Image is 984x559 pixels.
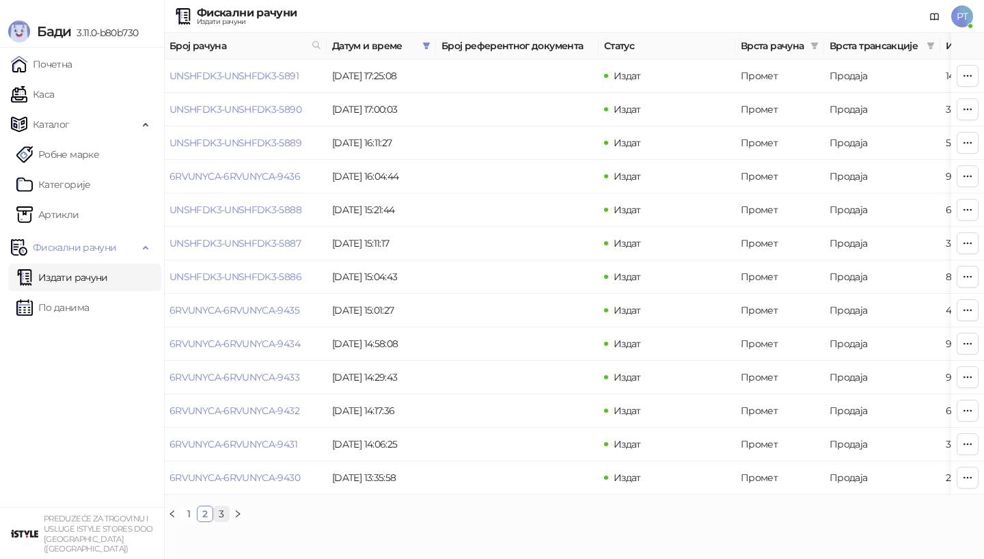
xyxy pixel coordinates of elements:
[614,438,641,450] span: Издат
[169,204,301,216] a: UNSHFDK3-UNSHFDK3-5888
[11,51,72,78] a: Почетна
[169,70,299,82] a: UNSHFDK3-UNSHFDK3-5891
[614,103,641,115] span: Издат
[614,472,641,484] span: Издат
[824,126,940,160] td: Продаја
[824,361,940,394] td: Продаја
[824,160,940,193] td: Продаја
[735,160,824,193] td: Промет
[16,264,108,291] a: Издати рачуни
[735,461,824,495] td: Промет
[824,33,940,59] th: Врста трансакције
[735,294,824,327] td: Промет
[327,428,436,461] td: [DATE] 14:06:25
[327,193,436,227] td: [DATE] 15:21:44
[164,193,327,227] td: UNSHFDK3-UNSHFDK3-5888
[327,327,436,361] td: [DATE] 14:58:08
[197,8,297,18] div: Фискални рачуни
[824,59,940,93] td: Продаја
[735,193,824,227] td: Промет
[327,126,436,160] td: [DATE] 16:11:27
[735,227,824,260] td: Промет
[951,5,973,27] span: PT
[169,438,297,450] a: 6RVUNYCA-6RVUNYCA-9431
[169,371,299,383] a: 6RVUNYCA-6RVUNYCA-9433
[168,510,176,518] span: left
[230,506,246,522] li: Следећа страна
[164,260,327,294] td: UNSHFDK3-UNSHFDK3-5886
[197,18,297,25] div: Издати рачуни
[164,33,327,59] th: Број рачуна
[824,327,940,361] td: Продаја
[824,93,940,126] td: Продаја
[422,42,430,50] span: filter
[164,506,180,522] button: left
[735,361,824,394] td: Промет
[164,361,327,394] td: 6RVUNYCA-6RVUNYCA-9433
[11,520,38,547] img: 64x64-companyLogo-77b92cf4-9946-4f36-9751-bf7bb5fd2c7d.png
[614,204,641,216] span: Издат
[164,394,327,428] td: 6RVUNYCA-6RVUNYCA-9432
[741,38,805,53] span: Врста рачуна
[37,23,71,40] span: Бади
[824,428,940,461] td: Продаја
[164,461,327,495] td: 6RVUNYCA-6RVUNYCA-9430
[327,93,436,126] td: [DATE] 17:00:03
[164,428,327,461] td: 6RVUNYCA-6RVUNYCA-9431
[33,234,116,261] span: Фискални рачуни
[327,227,436,260] td: [DATE] 15:11:17
[327,294,436,327] td: [DATE] 15:01:27
[164,59,327,93] td: UNSHFDK3-UNSHFDK3-5891
[16,171,91,198] a: Категорије
[327,394,436,428] td: [DATE] 14:17:36
[11,81,54,108] a: Каса
[327,260,436,294] td: [DATE] 15:04:43
[824,227,940,260] td: Продаја
[824,394,940,428] td: Продаја
[599,33,735,59] th: Статус
[927,42,935,50] span: filter
[735,59,824,93] td: Промет
[327,361,436,394] td: [DATE] 14:29:43
[614,137,641,149] span: Издат
[824,294,940,327] td: Продаја
[327,461,436,495] td: [DATE] 13:35:58
[181,506,196,521] a: 1
[824,461,940,495] td: Продаја
[924,36,938,56] span: filter
[164,126,327,160] td: UNSHFDK3-UNSHFDK3-5889
[830,38,921,53] span: Врста трансакције
[614,237,641,249] span: Издат
[327,59,436,93] td: [DATE] 17:25:08
[735,260,824,294] td: Промет
[924,5,946,27] a: Документација
[169,338,300,350] a: 6RVUNYCA-6RVUNYCA-9434
[169,472,300,484] a: 6RVUNYCA-6RVUNYCA-9430
[213,506,230,522] li: 3
[614,371,641,383] span: Издат
[169,137,301,149] a: UNSHFDK3-UNSHFDK3-5889
[420,36,433,56] span: filter
[16,141,99,168] a: Робне марке
[16,201,79,228] a: ArtikliАртикли
[169,271,301,283] a: UNSHFDK3-UNSHFDK3-5886
[614,170,641,182] span: Издат
[824,260,940,294] td: Продаја
[735,327,824,361] td: Промет
[164,327,327,361] td: 6RVUNYCA-6RVUNYCA-9434
[164,160,327,193] td: 6RVUNYCA-6RVUNYCA-9436
[169,170,300,182] a: 6RVUNYCA-6RVUNYCA-9436
[169,237,301,249] a: UNSHFDK3-UNSHFDK3-5887
[808,36,821,56] span: filter
[332,38,417,53] span: Датум и време
[614,405,641,417] span: Издат
[164,506,180,522] li: Претходна страна
[735,33,824,59] th: Врста рачуна
[164,93,327,126] td: UNSHFDK3-UNSHFDK3-5890
[614,271,641,283] span: Издат
[169,103,301,115] a: UNSHFDK3-UNSHFDK3-5890
[230,506,246,522] button: right
[164,227,327,260] td: UNSHFDK3-UNSHFDK3-5887
[169,38,306,53] span: Број рачуна
[614,338,641,350] span: Издат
